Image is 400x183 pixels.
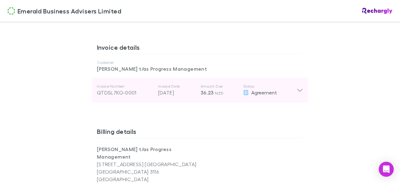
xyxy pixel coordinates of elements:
div: Open Intercom Messenger [379,162,394,177]
div: Invoice NumberQTDSL7KO-0001Invoice Date[DATE]Amount Due36.23 NZDStatusAgreement [92,78,308,103]
p: [GEOGRAPHIC_DATA] [97,175,200,183]
p: Invoice Number [97,84,153,89]
p: Customer [97,60,303,65]
span: 36.23 [201,89,214,96]
h3: Billing details [97,128,303,138]
div: QTDSL7KO-0001 [97,89,153,96]
p: Status [243,84,297,89]
img: Rechargly Logo [362,8,392,14]
img: Emerald Business Advisers Limited's Logo [7,7,15,15]
span: Agreement [251,89,277,95]
span: Emerald Business Advisers Limited [17,6,121,16]
span: NZD [215,91,223,95]
p: [PERSON_NAME] t/as Progress Management [97,145,200,160]
p: Amount Due [201,84,238,89]
p: [PERSON_NAME] t/as Progress Management [97,65,303,73]
p: [STREET_ADDRESS] [GEOGRAPHIC_DATA] [97,160,200,168]
p: [GEOGRAPHIC_DATA] 3116 [97,168,200,175]
p: Invoice Date [158,84,196,89]
h3: Invoice details [97,43,303,53]
p: [DATE] [158,89,196,96]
